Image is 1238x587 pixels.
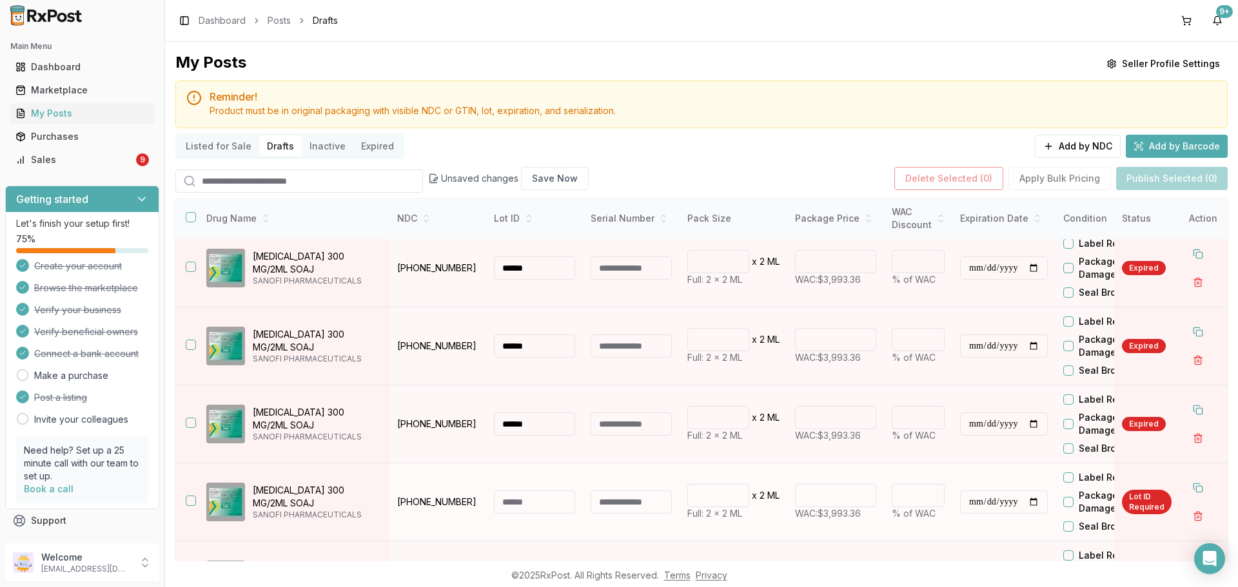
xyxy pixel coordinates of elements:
[41,564,131,574] p: [EMAIL_ADDRESS][DOMAIN_NAME]
[24,483,74,494] a: Book a call
[767,255,780,268] p: ML
[892,508,936,519] span: % of WAC
[15,84,149,97] div: Marketplace
[767,489,780,502] p: ML
[1079,411,1152,437] label: Package Damaged
[24,444,141,483] p: Need help? Set up a 25 minute call with our team to set up.
[15,130,149,143] div: Purchases
[253,250,379,276] p: [MEDICAL_DATA] 300 MG/2ML SOAJ
[1122,261,1166,275] div: Expired
[1216,5,1233,18] div: 9+
[15,61,149,73] div: Dashboard
[253,354,379,364] p: SANOFI PHARMACEUTICALS
[760,255,765,268] p: 2
[199,14,246,27] a: Dashboard
[10,41,154,52] h2: Main Menu
[34,369,108,382] a: Make a purchase
[696,570,727,581] a: Privacy
[1035,135,1121,158] button: Add by NDC
[34,303,121,316] span: Verify your business
[1186,242,1210,265] button: Duplicate
[795,352,861,363] span: WAC: $3,993.36
[16,191,88,207] h3: Getting started
[1079,237,1143,250] label: Label Residue
[10,125,154,148] a: Purchases
[1186,505,1210,528] button: Delete
[10,148,154,171] a: Sales9
[960,212,1048,225] div: Expiration Date
[687,430,742,441] span: Full: 2 x 2 ML
[5,80,159,101] button: Marketplace
[1186,476,1210,499] button: Duplicate
[591,212,672,225] div: Serial Number
[892,352,936,363] span: % of WAC
[253,510,379,520] p: SANOFI PHARMACEUTICALS
[206,483,245,521] img: Dupixent 300 MG/2ML SOAJ
[752,333,757,346] p: x
[1186,427,1210,450] button: Delete
[1056,198,1152,240] th: Condition
[5,5,88,26] img: RxPost Logo
[15,107,149,120] div: My Posts
[34,347,139,360] span: Connect a bank account
[210,91,1217,102] h5: Reminder!
[16,217,148,230] p: Let's finish your setup first!
[760,333,765,346] p: 2
[5,126,159,147] button: Purchases
[521,167,589,190] button: Save Now
[752,489,757,502] p: x
[1079,286,1133,299] label: Seal Broken
[31,537,75,550] span: Feedback
[428,167,589,190] div: Unsaved changes
[5,509,159,532] button: Support
[680,198,787,240] th: Pack Size
[892,430,936,441] span: % of WAC
[892,274,936,285] span: % of WAC
[687,352,742,363] span: Full: 2 x 2 ML
[1079,520,1133,533] label: Seal Broken
[259,136,302,157] button: Drafts
[1079,489,1152,515] label: Package Damaged
[253,432,379,442] p: SANOFI PHARMACEUTICALS
[1079,255,1152,281] label: Package Damaged
[1186,320,1210,343] button: Duplicate
[1079,393,1143,406] label: Label Residue
[34,413,128,426] a: Invite your colleagues
[1186,271,1210,294] button: Delete
[253,484,379,510] p: [MEDICAL_DATA] 300 MG/2ML SOAJ
[795,274,861,285] span: WAC: $3,993.36
[206,405,245,443] img: Dupixent 300 MG/2ML SOAJ
[206,327,245,365] img: Dupixent 300 MG/2ML SOAJ
[10,79,154,102] a: Marketplace
[5,532,159,555] button: Feedback
[687,274,742,285] span: Full: 2 x 2 ML
[664,570,691,581] a: Terms
[1194,543,1225,574] div: Open Intercom Messenger
[397,418,478,430] p: [PHONE_NUMBER]
[1079,364,1133,377] label: Seal Broken
[892,206,945,231] div: WAC Discount
[397,496,478,508] p: [PHONE_NUMBER]
[253,406,379,432] p: [MEDICAL_DATA] 300 MG/2ML SOAJ
[5,103,159,124] button: My Posts
[397,340,478,352] p: [PHONE_NUMBER]
[1114,198,1179,240] th: Status
[397,212,478,225] div: NDC
[15,153,133,166] div: Sales
[1079,549,1143,562] label: Label Residue
[136,153,149,166] div: 9
[397,262,478,274] p: [PHONE_NUMBER]
[752,255,757,268] p: x
[34,260,122,273] span: Create your account
[210,104,1217,117] div: Product must be in original packaging with visible NDC or GTIN, lot, expiration, and serialization.
[13,552,34,573] img: User avatar
[1079,442,1133,455] label: Seal Broken
[760,411,765,424] p: 2
[41,551,131,564] p: Welcome
[795,508,861,519] span: WAC: $3,993.36
[1207,10,1228,31] button: 9+
[34,391,87,404] span: Post a listing
[767,333,780,346] p: ML
[1099,52,1228,75] button: Seller Profile Settings
[1126,135,1228,158] button: Add by Barcode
